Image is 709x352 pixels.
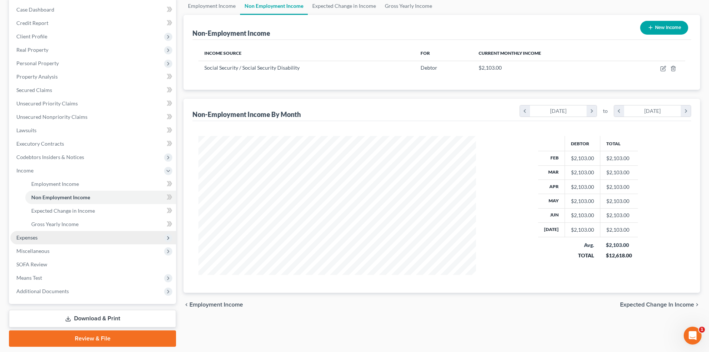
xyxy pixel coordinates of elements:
[16,234,38,241] span: Expenses
[614,105,624,117] i: chevron_left
[538,165,565,180] th: Mar
[10,3,176,16] a: Case Dashboard
[603,107,608,115] span: to
[10,70,176,83] a: Property Analysis
[684,327,702,345] iframe: Intercom live chat
[571,155,594,162] div: $2,103.00
[10,83,176,97] a: Secured Claims
[16,73,58,80] span: Property Analysis
[538,208,565,222] th: Jun
[16,154,84,160] span: Codebtors Insiders & Notices
[9,310,176,327] a: Download & Print
[192,110,301,119] div: Non-Employment Income By Month
[10,137,176,150] a: Executory Contracts
[25,191,176,204] a: Non Employment Income
[624,105,681,117] div: [DATE]
[421,64,437,71] span: Debtor
[16,47,48,53] span: Real Property
[16,33,47,39] span: Client Profile
[16,60,59,66] span: Personal Property
[571,197,594,205] div: $2,103.00
[600,208,638,222] td: $2,103.00
[31,194,90,200] span: Non Employment Income
[571,241,594,249] div: Avg.
[538,223,565,237] th: [DATE]
[421,50,430,56] span: For
[25,177,176,191] a: Employment Income
[183,302,189,308] i: chevron_left
[25,204,176,218] a: Expected Change in Income
[520,105,530,117] i: chevron_left
[31,207,95,214] span: Expected Change in Income
[16,114,87,120] span: Unsecured Nonpriority Claims
[16,140,64,147] span: Executory Contracts
[565,136,600,151] th: Debtor
[571,183,594,191] div: $2,103.00
[25,218,176,231] a: Gross Yearly Income
[479,50,541,56] span: Current Monthly Income
[699,327,705,333] span: 1
[10,16,176,30] a: Credit Report
[600,136,638,151] th: Total
[31,181,79,187] span: Employment Income
[620,302,700,308] button: Expected Change in Income chevron_right
[189,302,243,308] span: Employment Income
[600,151,638,165] td: $2,103.00
[640,21,688,35] button: New Income
[10,124,176,137] a: Lawsuits
[10,110,176,124] a: Unsecured Nonpriority Claims
[204,64,300,71] span: Social Security / Social Security Disability
[10,258,176,271] a: SOFA Review
[530,105,587,117] div: [DATE]
[10,97,176,110] a: Unsecured Priority Claims
[571,169,594,176] div: $2,103.00
[192,29,270,38] div: Non-Employment Income
[606,241,632,249] div: $2,103.00
[16,6,54,13] span: Case Dashboard
[16,127,36,133] span: Lawsuits
[620,302,694,308] span: Expected Change in Income
[183,302,243,308] button: chevron_left Employment Income
[16,288,69,294] span: Additional Documents
[204,50,242,56] span: Income Source
[571,226,594,234] div: $2,103.00
[600,223,638,237] td: $2,103.00
[16,167,33,174] span: Income
[587,105,597,117] i: chevron_right
[16,87,52,93] span: Secured Claims
[16,275,42,281] span: Means Test
[600,180,638,194] td: $2,103.00
[479,64,502,71] span: $2,103.00
[16,248,49,254] span: Miscellaneous
[31,221,79,227] span: Gross Yearly Income
[600,165,638,180] td: $2,103.00
[16,100,78,107] span: Unsecured Priority Claims
[538,180,565,194] th: Apr
[694,302,700,308] i: chevron_right
[600,194,638,208] td: $2,103.00
[571,252,594,259] div: TOTAL
[571,212,594,219] div: $2,103.00
[538,151,565,165] th: Feb
[16,20,48,26] span: Credit Report
[9,330,176,347] a: Review & File
[606,252,632,259] div: $12,618.00
[681,105,691,117] i: chevron_right
[16,261,47,267] span: SOFA Review
[538,194,565,208] th: May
